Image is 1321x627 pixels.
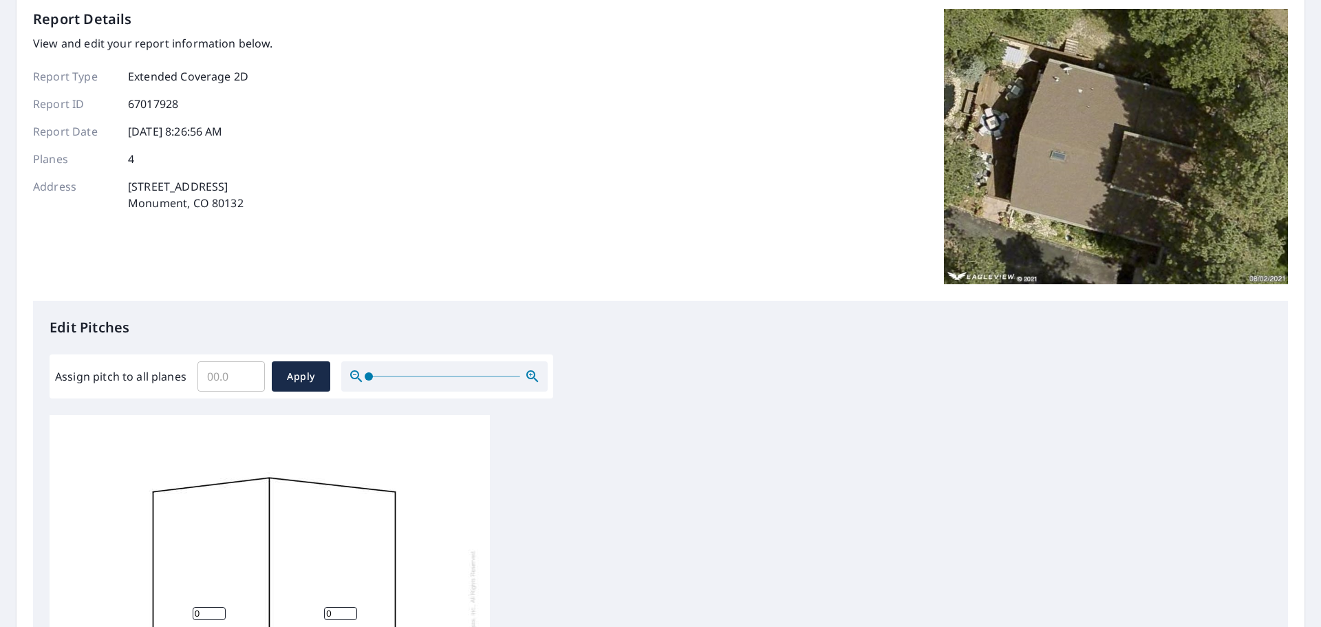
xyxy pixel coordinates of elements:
[197,357,265,396] input: 00.0
[128,123,223,140] p: [DATE] 8:26:56 AM
[50,317,1271,338] p: Edit Pitches
[33,35,273,52] p: View and edit your report information below.
[33,96,116,112] p: Report ID
[128,178,244,211] p: [STREET_ADDRESS] Monument, CO 80132
[128,68,248,85] p: Extended Coverage 2D
[33,9,132,30] p: Report Details
[128,151,134,167] p: 4
[55,368,186,385] label: Assign pitch to all planes
[33,68,116,85] p: Report Type
[33,178,116,211] p: Address
[128,96,178,112] p: 67017928
[283,368,319,385] span: Apply
[944,9,1288,284] img: Top image
[33,151,116,167] p: Planes
[33,123,116,140] p: Report Date
[272,361,330,392] button: Apply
